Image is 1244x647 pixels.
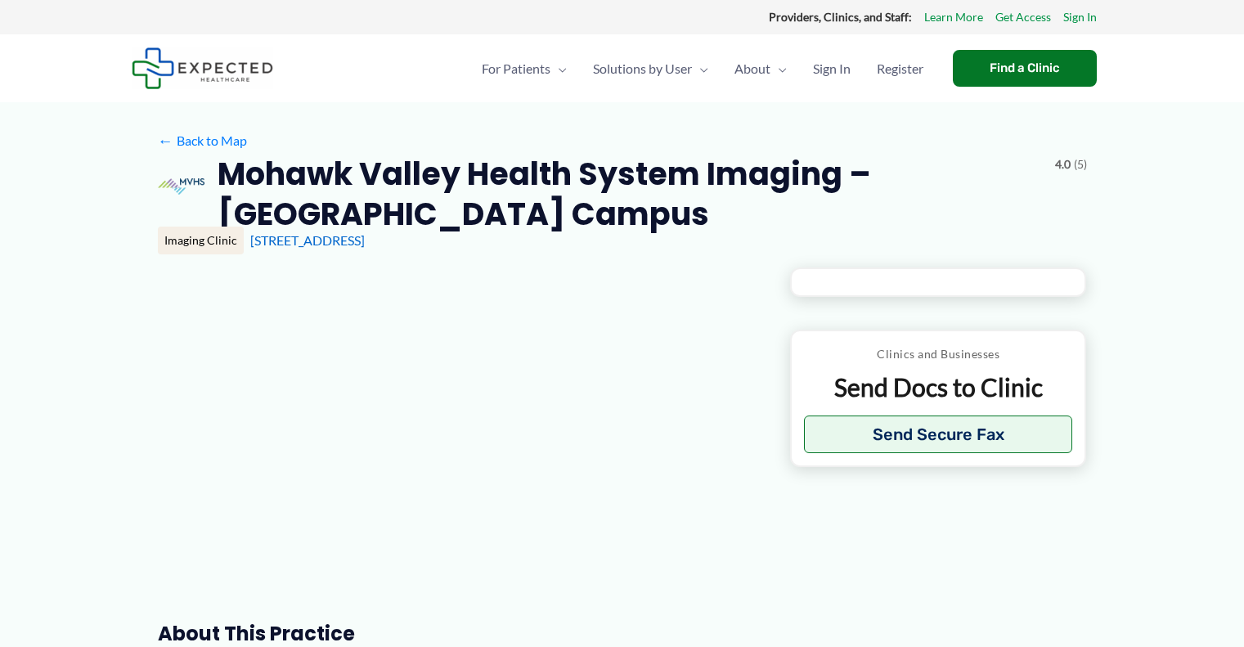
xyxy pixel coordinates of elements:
img: Expected Healthcare Logo - side, dark font, small [132,47,273,89]
a: AboutMenu Toggle [721,40,800,97]
h3: About this practice [158,621,764,646]
a: For PatientsMenu Toggle [469,40,580,97]
a: Sign In [800,40,864,97]
span: Register [877,40,923,97]
a: Sign In [1063,7,1097,28]
a: Register [864,40,936,97]
p: Clinics and Businesses [804,344,1073,365]
div: Imaging Clinic [158,227,244,254]
span: For Patients [482,40,550,97]
h2: Mohawk Valley Health System Imaging – [GEOGRAPHIC_DATA] Campus [218,154,1042,235]
span: 4.0 [1055,154,1071,175]
a: [STREET_ADDRESS] [250,232,365,248]
a: Solutions by UserMenu Toggle [580,40,721,97]
span: Menu Toggle [770,40,787,97]
a: Find a Clinic [953,50,1097,87]
span: Menu Toggle [550,40,567,97]
span: ← [158,133,173,148]
a: Get Access [995,7,1051,28]
span: About [734,40,770,97]
p: Send Docs to Clinic [804,371,1073,403]
span: Menu Toggle [692,40,708,97]
strong: Providers, Clinics, and Staff: [769,10,912,24]
span: Sign In [813,40,851,97]
a: ←Back to Map [158,128,247,153]
span: Solutions by User [593,40,692,97]
a: Learn More [924,7,983,28]
nav: Primary Site Navigation [469,40,936,97]
button: Send Secure Fax [804,416,1073,453]
span: (5) [1074,154,1087,175]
